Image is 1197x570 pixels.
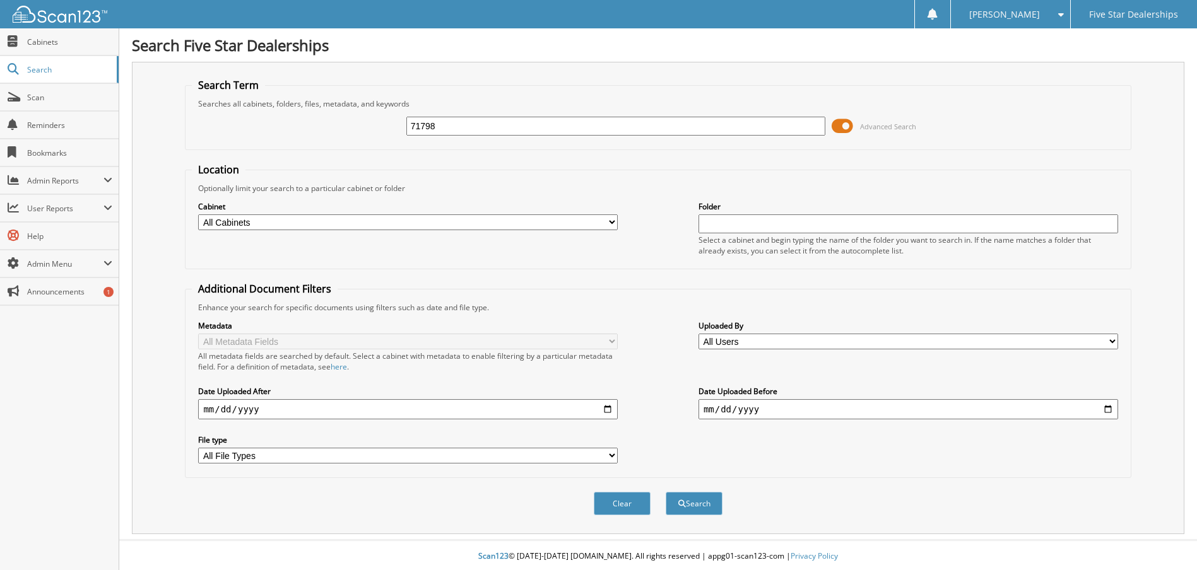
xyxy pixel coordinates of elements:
input: start [198,399,618,419]
span: Admin Menu [27,259,103,269]
span: Five Star Dealerships [1089,11,1178,18]
label: Uploaded By [699,320,1118,331]
span: Help [27,231,112,241]
a: Privacy Policy [791,550,838,561]
button: Clear [594,492,651,515]
legend: Additional Document Filters [192,282,338,296]
div: Optionally limit your search to a particular cabinet or folder [192,183,1124,194]
h1: Search Five Star Dealerships [132,35,1184,55]
span: User Reports [27,203,103,214]
div: Searches all cabinets, folders, files, metadata, and keywords [192,98,1124,109]
span: Scan [27,92,112,103]
span: Cabinets [27,37,112,47]
span: Announcements [27,286,112,297]
label: File type [198,434,618,445]
span: Advanced Search [860,122,916,131]
button: Search [666,492,722,515]
span: [PERSON_NAME] [969,11,1040,18]
span: Admin Reports [27,175,103,186]
a: here [331,361,347,372]
span: Bookmarks [27,148,112,158]
img: scan123-logo-white.svg [13,6,107,23]
legend: Search Term [192,78,265,92]
label: Date Uploaded After [198,386,618,397]
label: Cabinet [198,201,618,212]
label: Date Uploaded Before [699,386,1118,397]
div: Enhance your search for specific documents using filters such as date and file type. [192,302,1124,313]
input: end [699,399,1118,419]
span: Search [27,64,110,75]
label: Metadata [198,320,618,331]
div: All metadata fields are searched by default. Select a cabinet with metadata to enable filtering b... [198,351,618,372]
label: Folder [699,201,1118,212]
div: Select a cabinet and begin typing the name of the folder you want to search in. If the name match... [699,235,1118,256]
legend: Location [192,163,245,177]
div: 1 [103,287,114,297]
span: Reminders [27,120,112,131]
span: Scan123 [478,550,509,561]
